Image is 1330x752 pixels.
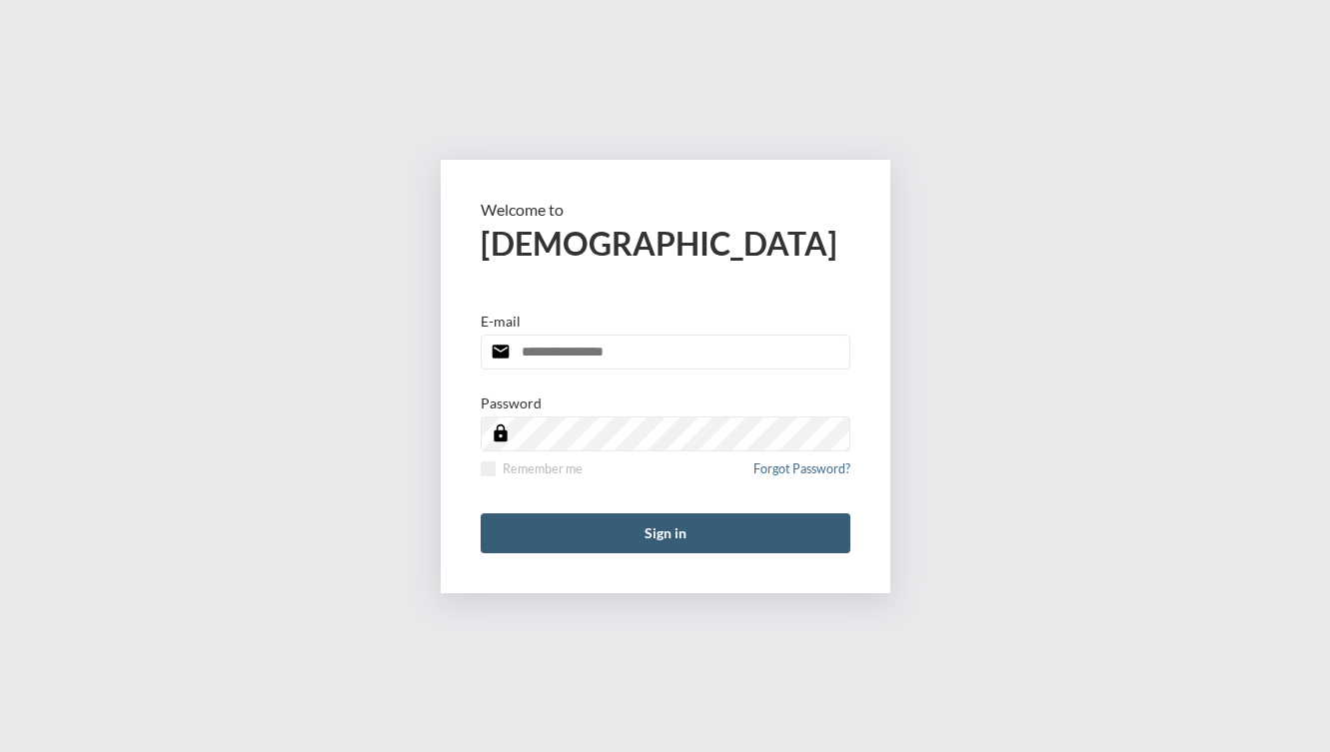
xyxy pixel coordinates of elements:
a: Forgot Password? [753,461,850,488]
p: Password [481,394,542,411]
label: Remember me [481,461,583,476]
button: Sign in [481,513,850,553]
h2: [DEMOGRAPHIC_DATA] [481,224,850,263]
p: Welcome to [481,200,850,219]
p: E-mail [481,313,521,330]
